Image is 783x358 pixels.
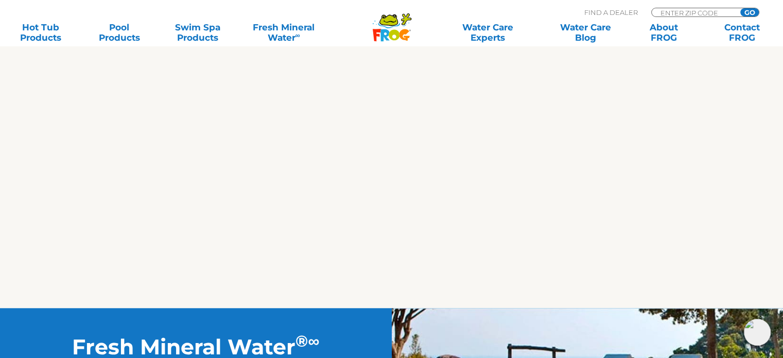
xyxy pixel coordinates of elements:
a: Water CareExperts [438,22,537,43]
input: GO [740,8,759,16]
a: ContactFROG [712,22,773,43]
a: AboutFROG [633,22,694,43]
a: Water CareBlog [555,22,616,43]
a: Hot TubProducts [10,22,71,43]
a: PoolProducts [89,22,149,43]
sup: ∞ [295,31,300,39]
a: Swim SpaProducts [167,22,228,43]
sup: ®∞ [295,331,319,351]
input: Zip Code Form [659,8,729,17]
a: Fresh MineralWater∞ [246,22,322,43]
img: openIcon [744,319,771,346]
p: Find A Dealer [584,8,638,17]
